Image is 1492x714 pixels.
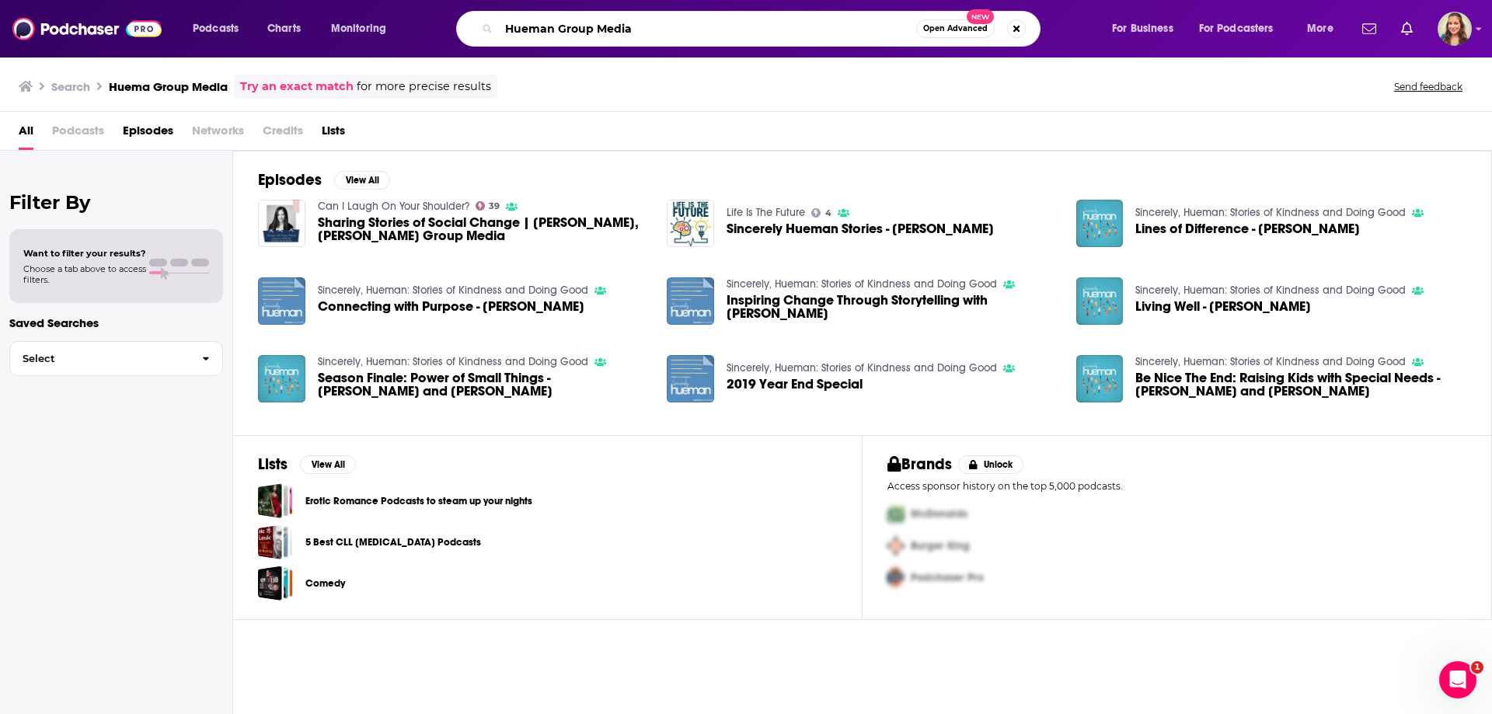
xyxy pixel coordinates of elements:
[357,78,491,96] span: for more precise results
[258,455,288,474] h2: Lists
[1135,371,1466,398] span: Be Nice The End: Raising Kids with Special Needs - [PERSON_NAME] and [PERSON_NAME]
[9,341,223,376] button: Select
[19,118,33,150] a: All
[1296,16,1353,41] button: open menu
[300,455,356,474] button: View All
[727,222,994,235] a: Sincerely Hueman Stories - Maverick Aquino
[727,206,805,219] a: Life Is The Future
[667,200,714,247] img: Sincerely Hueman Stories - Maverick Aquino
[471,11,1055,47] div: Search podcasts, credits, & more...
[916,19,995,38] button: Open AdvancedNew
[727,277,997,291] a: Sincerely, Hueman: Stories of Kindness and Doing Good
[911,507,967,521] span: McDonalds
[1356,16,1382,42] a: Show notifications dropdown
[193,18,239,40] span: Podcasts
[258,524,293,559] a: 5 Best CLL Leukemia Podcasts
[12,14,162,44] a: Podchaser - Follow, Share and Rate Podcasts
[958,455,1024,474] button: Unlock
[322,118,345,150] a: Lists
[727,222,994,235] span: Sincerely Hueman Stories - [PERSON_NAME]
[318,371,649,398] span: Season Finale: Power of Small Things - [PERSON_NAME] and [PERSON_NAME]
[499,16,916,41] input: Search podcasts, credits, & more...
[1076,277,1124,325] a: Living Well - Soraya Darabi
[1135,355,1406,368] a: Sincerely, Hueman: Stories of Kindness and Doing Good
[52,118,104,150] span: Podcasts
[258,200,305,247] img: Sharing Stories of Social Change | Camille Laurente, Hueman Group Media
[887,455,952,474] h2: Brands
[923,25,988,33] span: Open Advanced
[109,79,228,94] h3: Huema Group Media
[727,294,1058,320] span: Inspiring Change Through Storytelling with [PERSON_NAME]
[1076,355,1124,402] img: Be Nice The End: Raising Kids with Special Needs - Carissa Tozzi and Gena Mann
[258,455,356,474] a: ListsView All
[1135,284,1406,297] a: Sincerely, Hueman: Stories of Kindness and Doing Good
[1135,206,1406,219] a: Sincerely, Hueman: Stories of Kindness and Doing Good
[1135,300,1311,313] span: Living Well - [PERSON_NAME]
[727,378,863,391] a: 2019 Year End Special
[911,539,970,552] span: Burger King
[9,191,223,214] h2: Filter By
[1439,661,1476,698] iframe: Intercom live chat
[667,355,714,402] img: 2019 Year End Special
[258,170,322,190] h2: Episodes
[476,201,500,211] a: 39
[911,571,984,584] span: Podchaser Pro
[1389,80,1467,93] button: Send feedback
[318,216,649,242] span: Sharing Stories of Social Change | [PERSON_NAME], [PERSON_NAME] Group Media
[258,170,390,190] a: EpisodesView All
[1135,222,1360,235] span: Lines of Difference - [PERSON_NAME]
[305,575,345,592] a: Comedy
[1135,222,1360,235] a: Lines of Difference - Michael McKee
[51,79,90,94] h3: Search
[1076,200,1124,247] img: Lines of Difference - Michael McKee
[258,483,293,518] a: Erotic Romance Podcasts to steam up your nights
[881,562,911,594] img: Third Pro Logo
[10,354,190,364] span: Select
[318,371,649,398] a: Season Finale: Power of Small Things - Emma Yang and Kenton Lee
[263,118,303,150] span: Credits
[1135,300,1311,313] a: Living Well - Soraya Darabi
[258,566,293,601] a: Comedy
[192,118,244,150] span: Networks
[881,498,911,530] img: First Pro Logo
[489,203,500,210] span: 39
[667,277,714,325] img: Inspiring Change Through Storytelling with Holly Gordon
[887,480,1466,492] p: Access sponsor history on the top 5,000 podcasts.
[1135,371,1466,398] a: Be Nice The End: Raising Kids with Special Needs - Carissa Tozzi and Gena Mann
[23,248,146,259] span: Want to filter your results?
[881,530,911,562] img: Second Pro Logo
[825,210,831,217] span: 4
[123,118,173,150] a: Episodes
[318,216,649,242] a: Sharing Stories of Social Change | Camille Laurente, Hueman Group Media
[23,263,146,285] span: Choose a tab above to access filters.
[318,300,584,313] a: Connecting with Purpose - Susan McPherson
[318,300,584,313] span: Connecting with Purpose - [PERSON_NAME]
[1438,12,1472,46] span: Logged in as adriana.guzman
[1112,18,1173,40] span: For Business
[334,171,390,190] button: View All
[1438,12,1472,46] img: User Profile
[1199,18,1274,40] span: For Podcasters
[258,355,305,402] img: Season Finale: Power of Small Things - Emma Yang and Kenton Lee
[727,361,997,374] a: Sincerely, Hueman: Stories of Kindness and Doing Good
[1438,12,1472,46] button: Show profile menu
[1395,16,1419,42] a: Show notifications dropdown
[240,78,354,96] a: Try an exact match
[331,18,386,40] span: Monitoring
[811,208,831,218] a: 4
[727,294,1058,320] a: Inspiring Change Through Storytelling with Holly Gordon
[258,277,305,325] img: Connecting with Purpose - Susan McPherson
